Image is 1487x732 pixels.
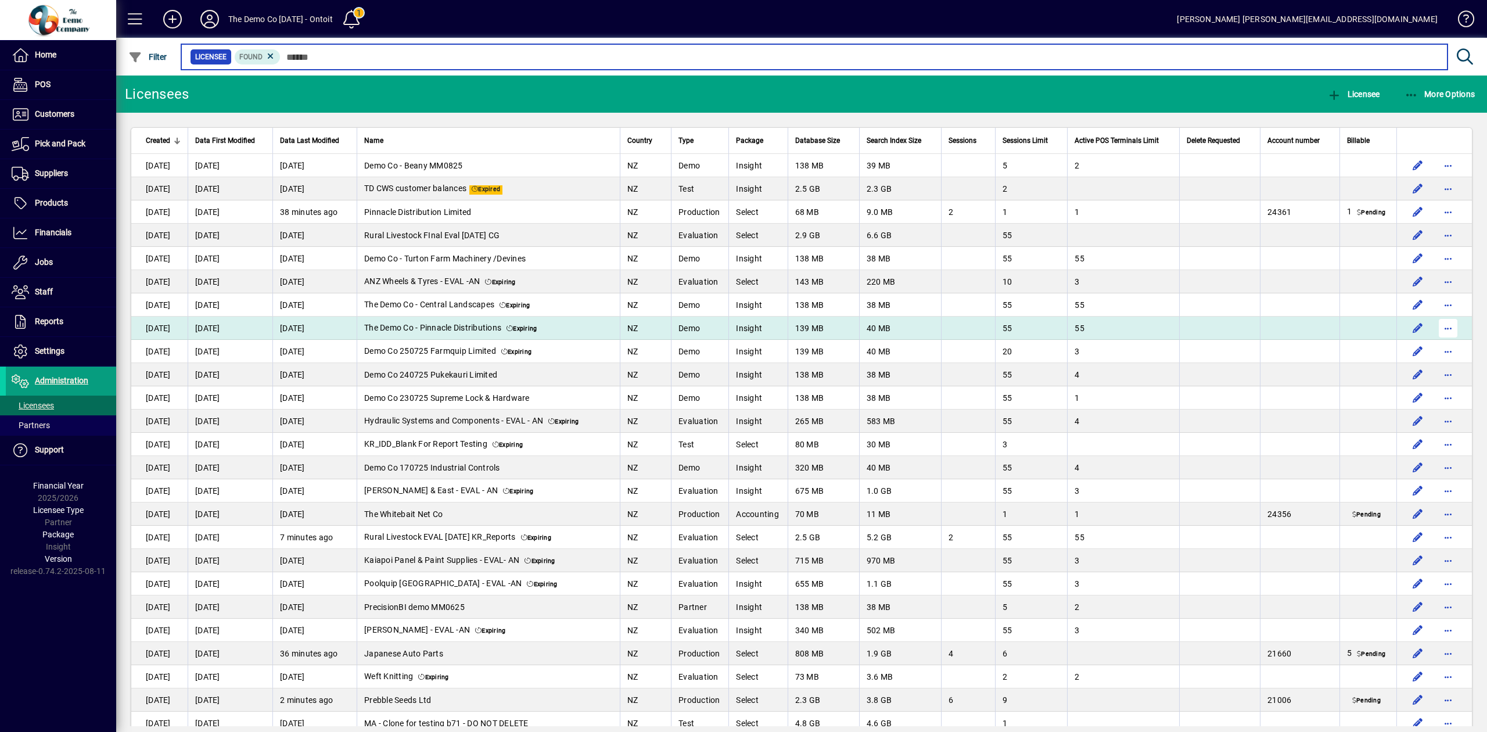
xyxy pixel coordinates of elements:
div: Data Last Modified [280,134,350,147]
a: Partners [6,415,116,435]
td: 55 [1067,293,1179,317]
span: Staff [35,287,53,296]
td: 80 MB [788,433,859,456]
td: NZ [620,363,671,386]
button: More options [1439,342,1457,361]
td: [DATE] [188,247,272,270]
div: Active POS Terminals Limit [1075,134,1172,147]
td: Select [728,270,787,293]
td: [DATE] [188,479,272,503]
td: 38 MB [859,363,941,386]
td: Insight [728,247,787,270]
button: Edit [1409,505,1427,523]
button: Edit [1409,691,1427,709]
td: 138 MB [788,154,859,177]
a: Support [6,436,116,465]
td: 55 [995,224,1067,247]
button: Edit [1409,319,1427,338]
td: NZ [620,224,671,247]
span: Financials [35,228,71,237]
td: 1 [1339,200,1396,224]
td: Demo [671,317,728,340]
td: NZ [620,247,671,270]
a: Home [6,41,116,70]
td: NZ [620,200,671,224]
button: More options [1439,458,1457,477]
td: [DATE] [131,340,188,363]
span: Sessions [949,134,976,147]
td: Insight [728,456,787,479]
button: Edit [1409,644,1427,663]
td: [DATE] [131,317,188,340]
button: More options [1439,412,1457,430]
button: Edit [1409,435,1427,454]
button: Edit [1409,203,1427,221]
td: [DATE] [131,479,188,503]
td: 55 [995,247,1067,270]
td: Select [728,224,787,247]
td: [DATE] [188,154,272,177]
td: 220 MB [859,270,941,293]
span: Licensee [1327,89,1380,99]
span: Expiring [504,325,540,334]
span: Customers [35,109,74,119]
td: [DATE] [131,503,188,526]
td: 138 MB [788,386,859,410]
td: Evaluation [671,270,728,293]
td: [DATE] [272,293,357,317]
button: Edit [1409,180,1427,198]
div: Delete Requested [1187,134,1253,147]
a: POS [6,70,116,99]
button: More options [1439,180,1457,198]
button: More Options [1402,84,1478,105]
td: 40 MB [859,317,941,340]
td: 55 [995,456,1067,479]
button: Edit [1409,528,1427,547]
td: 138 MB [788,247,859,270]
td: 1 [1067,386,1179,410]
td: 20 [995,340,1067,363]
span: Expiring [483,278,518,288]
td: [DATE] [188,456,272,479]
button: More options [1439,621,1457,640]
td: 38 MB [859,293,941,317]
td: Evaluation [671,410,728,433]
td: 583 MB [859,410,941,433]
td: 138 MB [788,293,859,317]
td: [DATE] [188,363,272,386]
td: 2.3 GB [859,177,941,200]
td: [DATE] [131,363,188,386]
button: Edit [1409,365,1427,384]
td: 55 [995,410,1067,433]
td: [DATE] [188,386,272,410]
div: Created [146,134,181,147]
span: Licensees [12,401,54,410]
div: Data First Modified [195,134,265,147]
span: Pinnacle Distribution Limited [364,207,471,217]
button: More options [1439,505,1457,523]
td: 4 [1067,410,1179,433]
span: Financial Year [33,481,84,490]
td: Insight [728,363,787,386]
a: Reports [6,307,116,336]
td: 24361 [1260,200,1339,224]
span: Demo Co 170725 Industrial Controls [364,463,500,472]
td: 1 [995,200,1067,224]
td: [DATE] [131,410,188,433]
td: 6.6 GB [859,224,941,247]
td: [DATE] [188,340,272,363]
span: Type [678,134,694,147]
button: Edit [1409,668,1427,686]
td: Select [728,433,787,456]
td: Evaluation [671,479,728,503]
td: 143 MB [788,270,859,293]
span: Settings [35,346,64,356]
span: TD CWS customer balances [364,184,466,193]
td: 38 MB [859,247,941,270]
a: Licensees [6,396,116,415]
td: 55 [1067,317,1179,340]
div: [PERSON_NAME] [PERSON_NAME][EMAIL_ADDRESS][DOMAIN_NAME] [1177,10,1438,28]
td: 675 MB [788,479,859,503]
button: More options [1439,319,1457,338]
td: 2 [995,177,1067,200]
